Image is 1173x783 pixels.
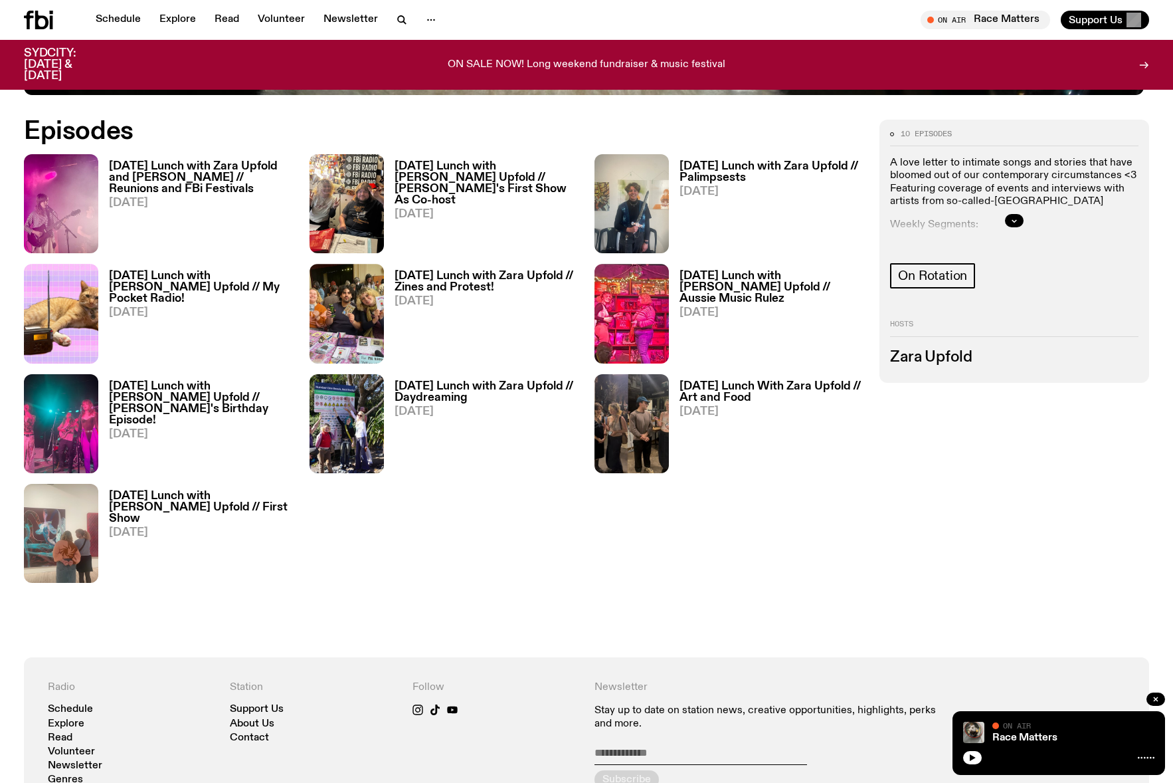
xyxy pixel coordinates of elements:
span: [DATE] [109,307,294,318]
h4: Newsletter [594,681,943,694]
img: Adam and Zara Presenting Together :) [310,154,384,253]
a: [DATE] Lunch with Zara Upfold // Daydreaming[DATE] [384,381,579,473]
a: Contact [230,733,269,743]
a: Volunteer [250,11,313,29]
a: [DATE] Lunch with Zara Upfold and [PERSON_NAME] // Reunions and FBi Festivals[DATE] [98,161,294,253]
span: On Air [1003,721,1031,730]
h3: [DATE] Lunch with Zara Upfold and [PERSON_NAME] // Reunions and FBi Festivals [109,161,294,195]
span: On Rotation [898,269,967,283]
a: [DATE] Lunch with [PERSON_NAME] Upfold // [PERSON_NAME]'s Birthday Episode![DATE] [98,381,294,473]
a: Explore [48,719,84,729]
a: [DATE] Lunch with Zara Upfold // Zines and Protest![DATE] [384,271,579,363]
h2: Hosts [890,320,1138,336]
span: [DATE] [109,527,294,538]
span: Support Us [1069,14,1123,26]
h3: Zara Upfold [890,350,1138,365]
a: About Us [230,719,274,729]
h3: [DATE] Lunch With Zara Upfold // Art and Food [679,381,863,403]
a: [DATE] Lunch with Zara Upfold // Palimpsests[DATE] [669,161,863,253]
h3: [DATE] Lunch with [PERSON_NAME] Upfold // [PERSON_NAME]'s First Show As Co-host [395,161,579,206]
img: The Belair Lips Bombs Live at Rad Festival [24,154,98,253]
a: [DATE] Lunch with [PERSON_NAME] Upfold // My Pocket Radio![DATE] [98,271,294,363]
span: [DATE] [395,296,579,307]
h4: Radio [48,681,214,694]
img: Zara and her sister dancing at Crowbar [594,264,669,363]
a: [DATE] Lunch With Zara Upfold // Art and Food[DATE] [669,381,863,473]
span: [DATE] [679,186,863,197]
p: Stay up to date on station news, creative opportunities, highlights, perks and more. [594,705,943,730]
img: Zara and friends at the Number One Beach [310,374,384,473]
a: Schedule [48,705,93,715]
img: Tash Brobyn at their exhibition, Palimpsests at Goodspace Gallery [594,154,669,253]
span: [DATE] [109,197,294,209]
img: Otherworlds Zine Fair [310,264,384,363]
span: [DATE] [395,209,579,220]
h3: [DATE] Lunch with Zara Upfold // Zines and Protest! [395,271,579,293]
button: Support Us [1061,11,1149,29]
span: [DATE] [395,406,579,417]
span: [DATE] [679,406,863,417]
span: 10 episodes [901,130,952,138]
a: Volunteer [48,747,95,757]
h3: [DATE] Lunch with [PERSON_NAME] Upfold // Aussie Music Rulez [679,271,863,304]
a: [DATE] Lunch with [PERSON_NAME] Upfold // First Show[DATE] [98,491,294,583]
p: A love letter to intimate songs and stories that have bloomed out of our contemporary circumstanc... [890,157,1138,208]
a: [DATE] Lunch with [PERSON_NAME] Upfold // Aussie Music Rulez[DATE] [669,271,863,363]
h3: SYDCITY: [DATE] & [DATE] [24,48,109,82]
img: A photo of the Race Matters team taken in a rear view or "blindside" mirror. A bunch of people of... [963,722,984,743]
a: On Rotation [890,263,975,288]
a: Read [207,11,247,29]
span: [DATE] [109,429,294,440]
a: Schedule [88,11,149,29]
h3: [DATE] Lunch with [PERSON_NAME] Upfold // [PERSON_NAME]'s Birthday Episode! [109,381,294,426]
h4: Follow [412,681,579,694]
h3: [DATE] Lunch with Zara Upfold // Palimpsests [679,161,863,183]
p: ON SALE NOW! Long weekend fundraiser & music festival [448,59,725,71]
img: Colour Trove at Marrickville Bowling Club [24,374,98,473]
a: [DATE] Lunch with [PERSON_NAME] Upfold // [PERSON_NAME]'s First Show As Co-host[DATE] [384,161,579,253]
span: [DATE] [679,307,863,318]
a: Support Us [230,705,284,715]
a: Explore [151,11,204,29]
h4: Station [230,681,396,694]
a: Read [48,733,72,743]
img: Zara's family at the Archibald! [24,484,98,583]
h2: Episodes [24,120,768,144]
button: On AirRace Matters [921,11,1050,29]
a: Newsletter [48,761,102,771]
h3: [DATE] Lunch with Zara Upfold // Daydreaming [395,381,579,403]
h3: [DATE] Lunch with [PERSON_NAME] Upfold // First Show [109,491,294,524]
a: Race Matters [992,732,1057,743]
a: Newsletter [316,11,386,29]
h3: [DATE] Lunch with [PERSON_NAME] Upfold // My Pocket Radio! [109,271,294,304]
